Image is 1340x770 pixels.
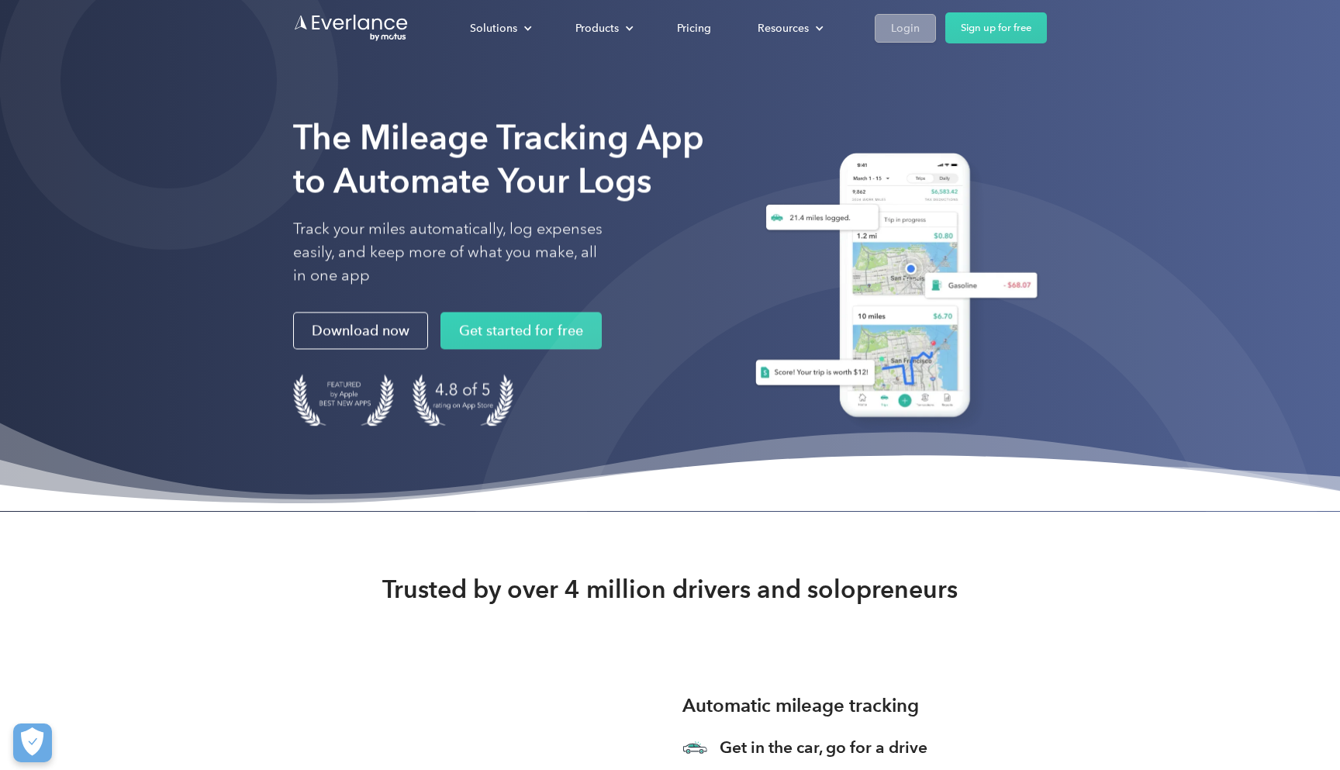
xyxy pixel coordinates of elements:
img: 4.9 out of 5 stars on the app store [413,375,513,426]
div: Solutions [454,15,544,42]
div: Products [560,15,646,42]
img: Everlance, mileage tracker app, expense tracking app [737,141,1047,435]
div: Solutions [470,19,517,38]
div: Resources [758,19,809,38]
button: Cookies Settings [13,723,52,762]
strong: Trusted by over 4 million drivers and solopreneurs [382,574,958,605]
h3: Automatic mileage tracking [682,692,919,720]
a: Go to homepage [293,13,409,43]
a: Login [875,14,936,43]
div: Products [575,19,619,38]
p: Track your miles automatically, log expenses easily, and keep more of what you make, all in one app [293,218,603,288]
a: Pricing [661,15,727,42]
h3: Get in the car, go for a drive [720,737,1047,758]
strong: The Mileage Tracking App to Automate Your Logs [293,116,704,201]
img: Badge for Featured by Apple Best New Apps [293,375,394,426]
div: Login [891,19,920,38]
a: Download now [293,312,428,350]
a: Sign up for free [945,12,1047,43]
div: Pricing [677,19,711,38]
div: Resources [742,15,836,42]
a: Get started for free [440,312,602,350]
